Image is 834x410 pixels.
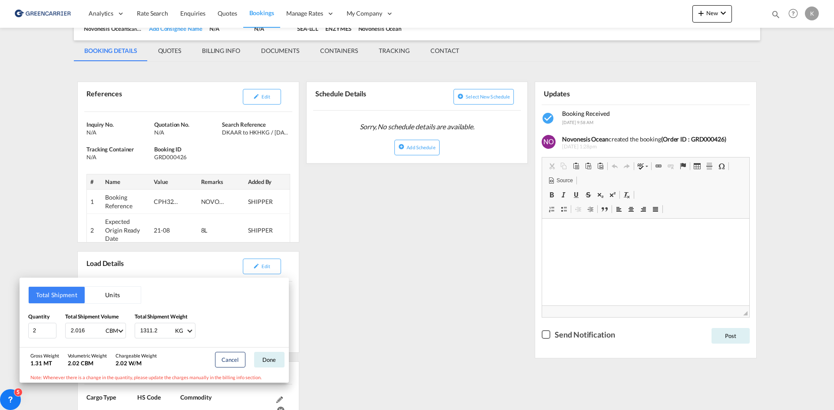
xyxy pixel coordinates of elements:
[139,323,174,338] input: Enter weight
[68,359,107,367] div: 2.02 CBM
[106,327,118,334] div: CBM
[9,9,199,18] body: Editor, editor6
[29,287,85,303] button: Total Shipment
[135,313,188,320] span: Total Shipment Weight
[116,352,157,359] div: Chargeable Weight
[20,372,289,383] div: Note: Whenever there is a change in the quantity, please update the charges manually in the billi...
[65,313,119,320] span: Total Shipment Volume
[254,352,285,367] button: Done
[28,313,50,320] span: Quantity
[30,359,59,367] div: 1.31 MT
[116,359,157,367] div: 2.02 W/M
[28,323,56,338] input: Qty
[175,327,183,334] div: KG
[70,323,105,338] input: Enter volume
[85,287,141,303] button: Units
[68,352,107,359] div: Volumetric Weight
[215,352,245,367] button: Cancel
[30,352,59,359] div: Gross Weight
